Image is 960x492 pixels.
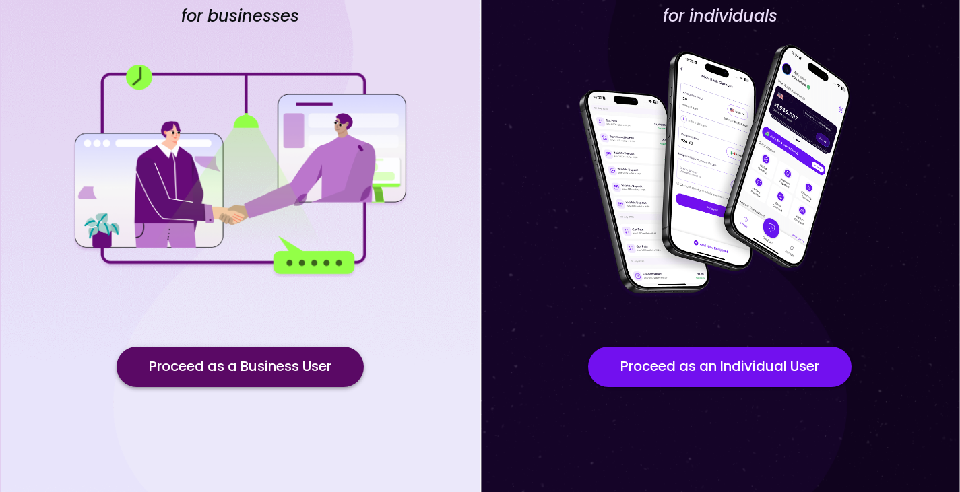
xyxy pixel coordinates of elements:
button: Proceed as an Individual User [588,347,852,387]
h4: for individuals [663,6,777,26]
button: Proceed as a Business User [117,347,364,387]
img: for individuals [552,37,889,306]
img: for businesses [71,65,408,277]
h4: for businesses [181,6,299,26]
